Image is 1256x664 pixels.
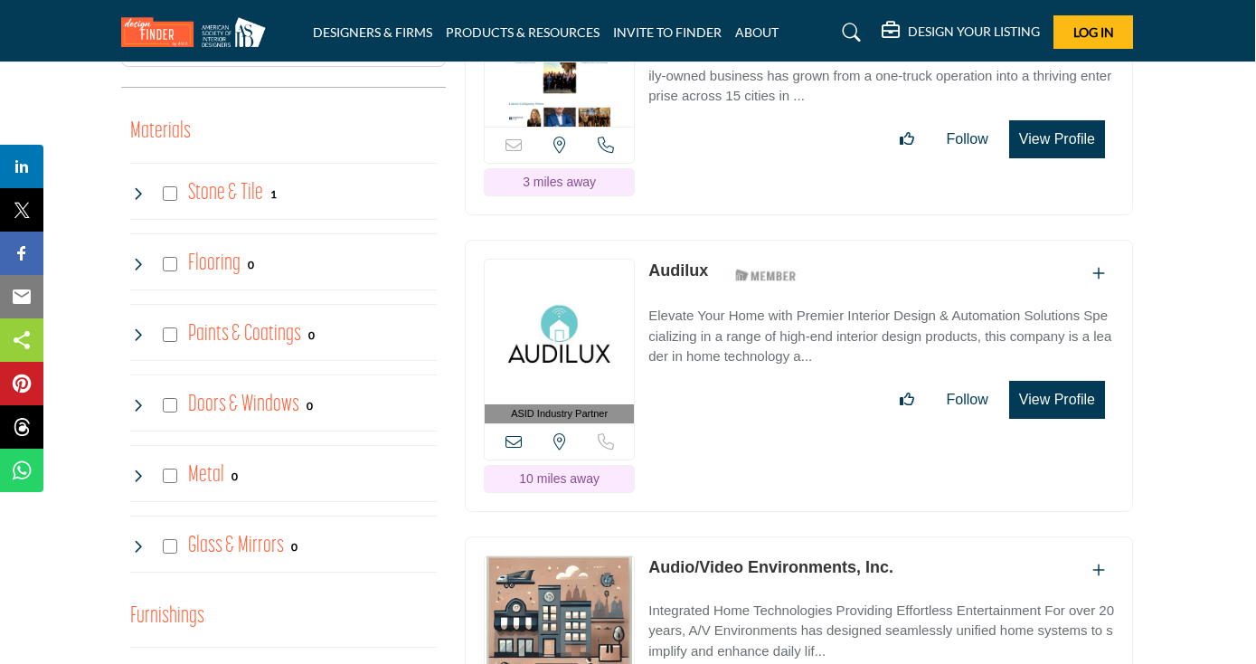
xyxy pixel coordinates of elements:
a: DESIGNERS & FIRMS [313,24,432,40]
a: Search [825,18,873,47]
img: Audilux [485,260,634,404]
button: Log In [1053,15,1133,49]
img: Site Logo [121,17,275,47]
p: Integrated Home Technologies Providing Effortless Entertainment For over 20 years, A/V Environmen... [648,601,1114,662]
button: View Profile [1009,381,1105,419]
a: Elevate Your Home with Premier Interior Design & Automation Solutions Specializing in a range of ... [648,295,1114,367]
span: Log In [1073,24,1114,40]
button: View Profile [1009,120,1105,158]
button: Follow [935,382,1000,418]
span: 3 miles away [523,175,596,189]
div: 0 Results For Metal [231,468,238,484]
b: 0 [248,259,254,271]
h5: DESIGN YOUR LISTING [908,24,1040,40]
p: Transforming Spaces with Premium Tile Solutions for Over 65 Years This family-owned business has ... [648,45,1114,107]
div: 1 Results For Stone & Tile [270,185,277,202]
b: 0 [291,541,297,554]
a: Add To List [1092,266,1105,281]
div: 0 Results For Flooring [248,256,254,272]
div: DESIGN YOUR LISTING [882,22,1040,43]
h4: Flooring: Flooring [188,248,241,280]
b: 0 [308,329,315,342]
p: Elevate Your Home with Premier Interior Design & Automation Solutions Specializing in a range of ... [648,306,1114,367]
input: Select Flooring checkbox [163,257,177,271]
h4: Stone & Tile: Natural stone slabs, tiles and mosaics with unique veining and coloring. [188,177,263,209]
a: Integrated Home Technologies Providing Effortless Entertainment For over 20 years, A/V Environmen... [648,590,1114,662]
span: ASID Industry Partner [511,406,608,422]
input: Select Glass & Mirrors checkbox [163,539,177,554]
button: Materials [130,115,191,149]
h4: Metal: Iron, steel, aluminum and bronze worked into custom fabrications. [188,460,224,491]
input: Select Stone & Tile checkbox [163,186,177,201]
input: Select Metal checkbox [163,469,177,483]
div: 0 Results For Doors & Windows [307,397,313,413]
a: Transforming Spaces with Premium Tile Solutions for Over 65 Years This family-owned business has ... [648,34,1114,107]
b: 0 [231,470,238,483]
b: 0 [307,400,313,413]
a: Audio/Video Environments, Inc. [648,558,893,576]
button: Follow [935,121,1000,157]
a: Add To List [1092,563,1105,578]
img: ASID Members Badge Icon [725,263,807,286]
h4: Paints & Coatings: Interior, exterior, industrial, specialty paints, stains and sealants. [188,318,301,350]
a: INVITE TO FINDER [613,24,722,40]
button: Like listing [888,382,926,418]
input: Select Paints & Coatings checkbox [163,327,177,342]
h4: Doors & Windows: Doors & Windows [188,389,299,421]
h4: Glass & Mirrors: Clear, tinted, etched, specialty and custom cut glass. [188,530,284,562]
a: ASID Industry Partner [485,260,634,423]
div: 0 Results For Glass & Mirrors [291,538,297,555]
span: 10 miles away [519,471,600,486]
button: Furnishings [130,600,204,634]
p: Audilux [648,259,708,283]
p: Audio/Video Environments, Inc. [648,555,893,580]
a: ABOUT [735,24,779,40]
a: PRODUCTS & RESOURCES [446,24,600,40]
input: Select Doors & Windows checkbox [163,398,177,413]
div: 0 Results For Paints & Coatings [308,327,315,343]
b: 1 [270,188,277,201]
button: Like listing [888,121,926,157]
a: Audilux [648,261,708,280]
